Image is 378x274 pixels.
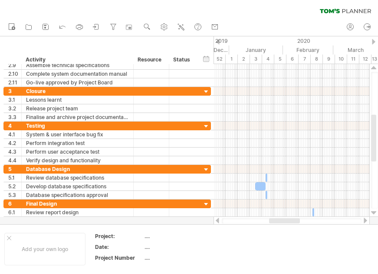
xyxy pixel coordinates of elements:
div: 3 [250,55,262,64]
div: 2 [238,55,250,64]
div: Verify design and functionality [26,156,129,164]
div: System & user interface bug fix [26,130,129,139]
div: 4 [8,122,21,130]
div: .... [145,232,217,240]
div: Review report design [26,208,129,216]
div: Testing [26,122,129,130]
div: 6 [286,55,299,64]
div: Complete system documentation manual [26,70,129,78]
div: 7 [299,55,311,64]
div: 3.2 [8,104,21,113]
div: .... [145,243,217,251]
div: 5.3 [8,191,21,199]
div: 3.3 [8,113,21,121]
div: 12 [359,55,371,64]
div: Assemble technical specifications [26,61,129,69]
div: Status [173,55,192,64]
div: 5.1 [8,174,21,182]
div: Date: [95,243,143,251]
div: Database Design [26,165,129,173]
div: Finalise and archive project documentation [26,113,129,121]
div: Activity [26,55,128,64]
div: 2.11 [8,78,21,87]
div: Go-live approved by Project Board [26,78,129,87]
div: Lessons learnt [26,96,129,104]
div: 5.2 [8,182,21,190]
div: Resource [138,55,164,64]
div: 52 [214,55,226,64]
div: Final Design [26,200,129,208]
div: 5 [274,55,286,64]
div: Release project team [26,104,129,113]
div: 3.1 [8,96,21,104]
div: 4.3 [8,148,21,156]
div: 10 [335,55,347,64]
div: Add your own logo [4,233,85,265]
div: 9 [323,55,335,64]
div: 5 [8,165,21,173]
div: Project Number [95,254,143,261]
div: 3 [8,87,21,95]
div: 4.2 [8,139,21,147]
div: January 2020 [229,45,283,55]
div: 4 [262,55,274,64]
div: 2.10 [8,70,21,78]
div: 4.1 [8,130,21,139]
div: 2.9 [8,61,21,69]
div: 8 [311,55,323,64]
div: Perform user acceptance test [26,148,129,156]
div: 1 [226,55,238,64]
div: 6 [8,200,21,208]
div: Project: [95,232,143,240]
div: Closure [26,87,129,95]
div: 4.4 [8,156,21,164]
div: February 2020 [283,45,333,55]
div: Perform integration test [26,139,129,147]
div: Develop database specifications [26,182,129,190]
div: Review database specifications [26,174,129,182]
div: Database specifications approval [26,191,129,199]
div: 11 [347,55,359,64]
div: .... [145,254,217,261]
div: 6.1 [8,208,21,216]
